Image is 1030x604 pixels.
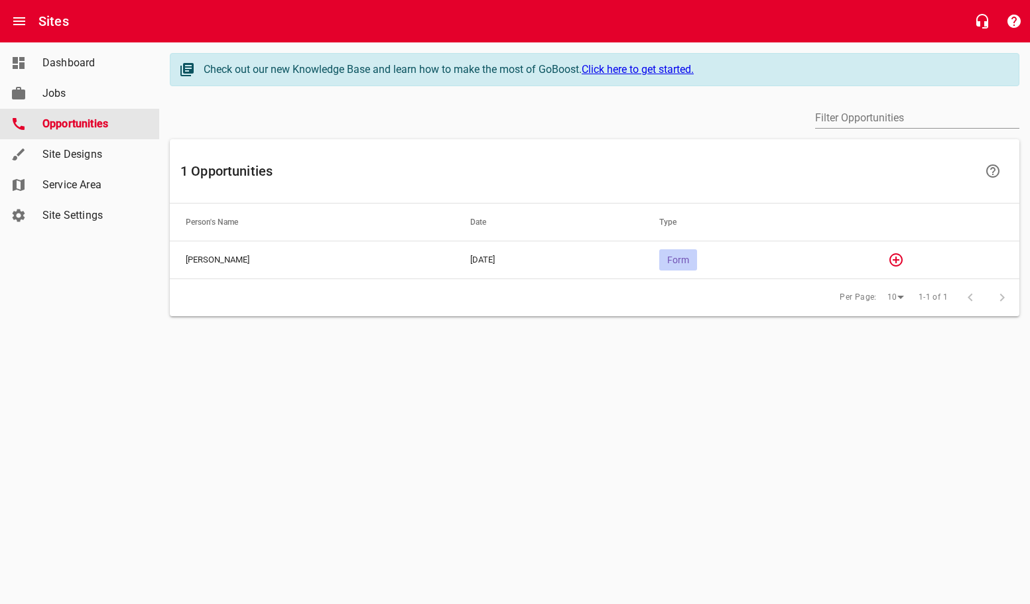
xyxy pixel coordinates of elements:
[840,291,877,304] span: Per Page:
[42,116,143,132] span: Opportunities
[454,241,643,278] td: [DATE]
[659,249,697,271] div: Form
[42,86,143,101] span: Jobs
[204,62,1005,78] div: Check out our new Knowledge Base and learn how to make the most of GoBoost.
[977,155,1009,187] a: Learn more about your Opportunities
[42,147,143,162] span: Site Designs
[998,5,1030,37] button: Support Portal
[42,55,143,71] span: Dashboard
[42,177,143,193] span: Service Area
[582,63,694,76] a: Click here to get started.
[180,160,974,182] h6: 1 Opportunities
[643,204,865,241] th: Type
[38,11,69,32] h6: Sites
[966,5,998,37] button: Live Chat
[42,208,143,223] span: Site Settings
[454,204,643,241] th: Date
[815,107,1019,129] input: Filter by author or content.
[919,291,948,304] span: 1-1 of 1
[882,288,909,306] div: 10
[659,255,697,265] span: Form
[3,5,35,37] button: Open drawer
[170,241,454,278] td: [PERSON_NAME]
[170,204,454,241] th: Person's Name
